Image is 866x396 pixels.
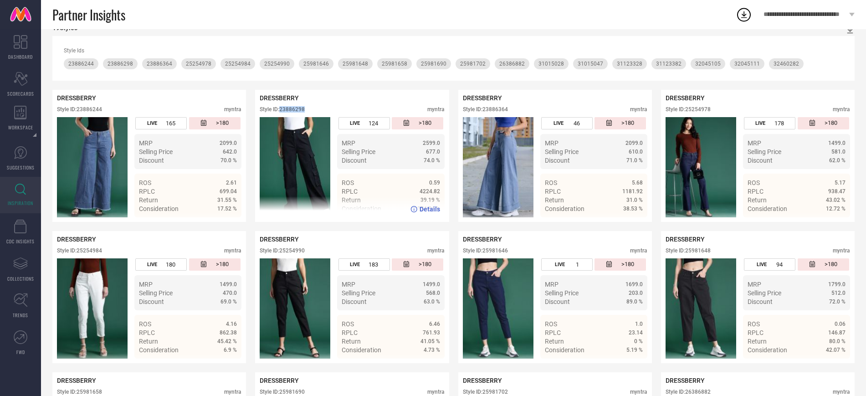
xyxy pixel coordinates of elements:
span: DRESSBERRY [463,236,502,243]
span: 2.61 [226,180,237,186]
div: Number of days the style has been live on the platform [338,258,390,271]
span: DASHBOARD [8,53,33,60]
span: Discount [748,157,773,164]
span: DRESSBERRY [57,377,96,384]
span: Discount [545,298,570,305]
span: 25254990 [264,61,290,67]
span: Return [139,196,158,204]
span: 43.02 % [826,197,846,203]
span: 25254984 [225,61,251,67]
span: LIVE [555,262,565,267]
div: Number of days since the style was first listed on the platform [594,117,646,129]
span: 32460282 [774,61,799,67]
span: Details [622,221,643,229]
img: Style preview image [57,258,128,359]
span: 25981648 [343,61,368,67]
span: RPLC [342,329,358,336]
div: Style ID: 25981648 [666,247,711,254]
span: Discount [342,298,367,305]
span: CDC INSIGHTS [6,238,35,245]
span: Return [139,338,158,345]
span: TRENDS [13,312,28,319]
span: WORKSPACE [8,124,33,131]
span: Consideration [748,346,787,354]
span: 25981646 [303,61,329,67]
span: 46 [574,120,580,127]
div: Style ID: 25254978 [666,106,711,113]
a: Details [613,221,643,229]
img: Style preview image [463,117,533,217]
span: Discount [748,298,773,305]
span: 23886364 [147,61,172,67]
span: Details [825,363,846,370]
span: 89.0 % [626,298,643,305]
span: 31123328 [617,61,642,67]
span: Selling Price [342,289,375,297]
span: LIVE [350,262,360,267]
span: 124 [369,120,378,127]
span: 23886298 [108,61,133,67]
div: Style ID: 25981690 [260,389,305,395]
span: Selling Price [139,289,173,297]
div: Style ID: 25981658 [57,389,102,395]
span: RPLC [545,188,561,195]
span: DRESSBERRY [463,377,502,384]
span: COLLECTIONS [7,275,34,282]
span: Return [342,338,361,345]
span: DRESSBERRY [260,94,299,102]
span: 5.17 [835,180,846,186]
div: Open download list [736,6,752,23]
span: Consideration [342,346,381,354]
div: Number of days since the style was first listed on the platform [392,117,443,129]
span: 23886244 [68,61,94,67]
span: 642.0 [223,149,237,155]
div: Style ID: 23886244 [57,106,102,113]
span: INSPIRATION [8,200,33,206]
span: Partner Insights [52,5,125,24]
span: 178 [774,120,784,127]
span: Details [622,363,643,370]
span: Selling Price [748,148,781,155]
span: 31015047 [578,61,603,67]
span: 69.0 % [220,298,237,305]
span: 25981690 [421,61,446,67]
div: Click to view image [666,258,736,359]
span: 26386882 [499,61,525,67]
span: Discount [139,157,164,164]
span: 74.0 % [424,157,440,164]
span: 12.72 % [826,206,846,212]
span: 761.93 [423,329,440,336]
span: MRP [342,281,355,288]
span: 70.0 % [220,157,237,164]
div: Style ID: 26386882 [666,389,711,395]
div: Style Ids [64,47,843,54]
span: >180 [825,119,837,127]
span: Discount [342,157,367,164]
span: Details [825,221,846,229]
span: Discount [139,298,164,305]
span: MRP [545,281,559,288]
a: Details [816,363,846,370]
span: Consideration [748,205,787,212]
span: DRESSBERRY [57,94,96,102]
span: 94 [776,261,783,268]
span: 1799.0 [828,281,846,288]
span: 677.0 [426,149,440,155]
span: 42.07 % [826,347,846,353]
span: Consideration [545,346,584,354]
span: DRESSBERRY [260,377,299,384]
span: 165 [166,120,175,127]
span: Details [216,363,237,370]
span: 71.0 % [626,157,643,164]
span: DRESSBERRY [260,236,299,243]
span: 25981702 [460,61,486,67]
div: Number of days the style has been live on the platform [338,117,390,129]
div: Style ID: 23886364 [463,106,508,113]
div: Click to view image [463,258,533,359]
span: Return [748,338,767,345]
span: 41.05 % [420,338,440,345]
div: Number of days since the style was first listed on the platform [798,117,849,129]
div: myntra [427,247,445,254]
span: 72.0 % [829,298,846,305]
div: Number of days since the style was first listed on the platform [189,117,241,129]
